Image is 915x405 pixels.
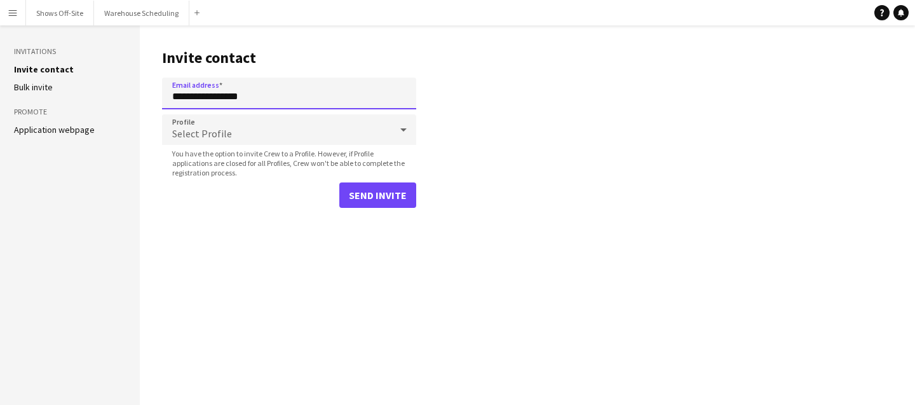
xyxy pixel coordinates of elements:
[172,127,232,140] span: Select Profile
[94,1,189,25] button: Warehouse Scheduling
[162,149,416,177] span: You have the option to invite Crew to a Profile. However, if Profile applications are closed for ...
[339,182,416,208] button: Send invite
[14,64,74,75] a: Invite contact
[14,81,53,93] a: Bulk invite
[162,48,416,67] h1: Invite contact
[14,106,126,118] h3: Promote
[26,1,94,25] button: Shows Off-Site
[14,124,95,135] a: Application webpage
[14,46,126,57] h3: Invitations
